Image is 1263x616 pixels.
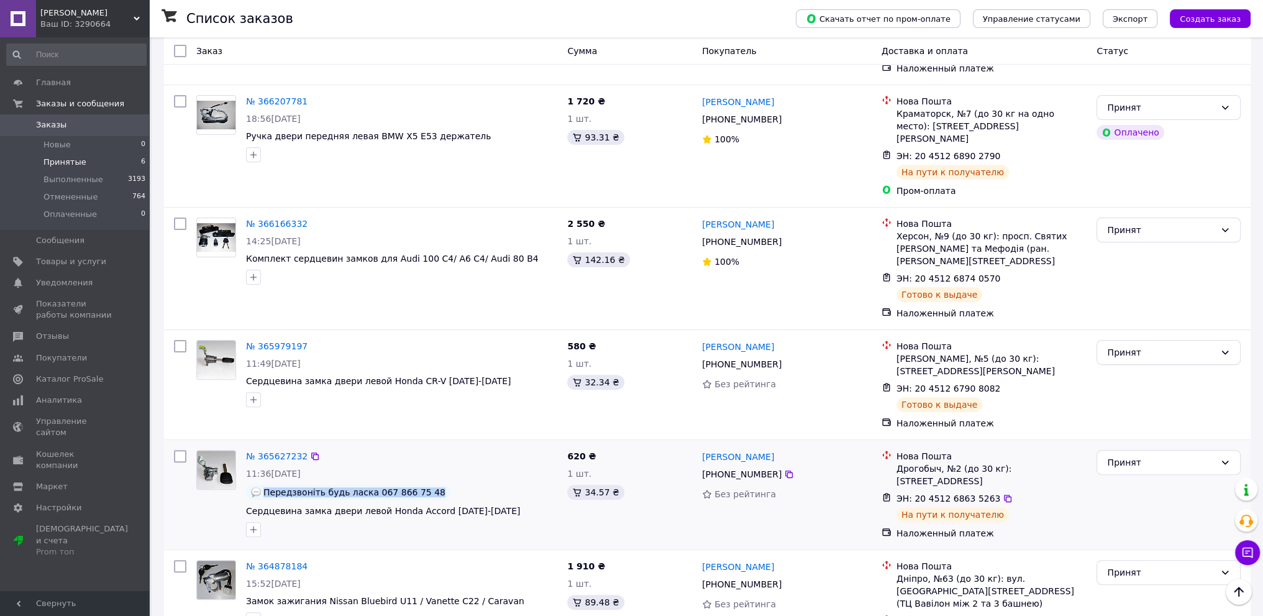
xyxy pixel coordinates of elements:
[141,139,145,150] span: 0
[567,219,605,229] span: 2 550 ₴
[896,185,1087,197] div: Пром-оплата
[196,218,236,257] a: Фото товару
[700,576,784,593] div: [PHONE_NUMBER]
[246,579,301,589] span: 15:52[DATE]
[197,341,235,379] img: Фото товару
[246,596,524,606] span: Замок зажигания Nissan Bluebird U11 / Vanette С22 / Caravan
[196,340,236,380] a: Фото товару
[246,376,511,386] a: Сердцевина замка двери левой Honda CR-V [DATE]-[DATE]
[882,46,968,56] span: Доставка и оплата
[567,252,629,267] div: 142.16 ₴
[36,546,128,558] div: Prom топ
[567,114,591,124] span: 1 шт.
[796,9,960,28] button: Скачать отчет по пром-оплате
[567,485,624,500] div: 34.57 ₴
[196,46,222,56] span: Заказ
[1107,566,1215,579] div: Принят
[197,561,235,599] img: Фото товару
[567,46,597,56] span: Сумма
[36,298,115,321] span: Показатели работы компании
[567,130,624,145] div: 93.31 ₴
[896,151,1001,161] span: ЭН: 20 4512 6890 2790
[197,223,235,252] img: Фото товару
[132,191,145,203] span: 764
[567,359,591,369] span: 1 шт.
[1157,13,1251,23] a: Создать заказ
[567,469,591,479] span: 1 шт.
[702,341,774,353] a: [PERSON_NAME]
[896,507,1009,522] div: На пути к получателю
[246,131,491,141] a: Ручка двери передняя левая BMW X5 E53 держатель
[896,108,1087,145] div: Краматорск, №7 (до 30 кг на одно место): [STREET_ADDRESS][PERSON_NAME]
[714,257,739,267] span: 100%
[246,114,301,124] span: 18:56[DATE]
[702,451,774,463] a: [PERSON_NAME]
[1226,579,1252,605] button: Наверх
[896,274,1001,283] span: ЭН: 20 4512 6874 0570
[36,256,106,267] span: Товары и услуги
[1113,14,1147,24] span: Экспорт
[1107,101,1215,114] div: Принят
[263,487,445,497] span: Передзвоніть будь ласка 067 866 75 48
[714,134,739,144] span: 100%
[36,502,81,513] span: Настройки
[1170,9,1251,28] button: Создать заказ
[896,397,982,412] div: Готово к выдаче
[246,254,539,264] a: Комплект сердцевин замков для Audi 100 C4/ A6 C4/ Audi 80 B4
[128,174,145,185] span: 3193
[40,19,149,30] div: Ваш ID: 3290664
[196,95,236,135] a: Фото товару
[36,119,66,131] span: Заказы
[896,352,1087,377] div: [PERSON_NAME], №5 (до 30 кг): [STREET_ADDRESS][PERSON_NAME]
[896,287,982,302] div: Готово к выдаче
[567,595,624,610] div: 89.48 ₴
[246,219,308,229] a: № 366166332
[567,236,591,246] span: 1 шт.
[251,487,261,497] img: :speech_balloon:
[196,450,236,490] a: Фото товару
[36,416,115,438] span: Управление сайтом
[896,572,1087,610] div: Дніпро, №63 (до 30 кг): вул. [GEOGRAPHIC_DATA][STREET_ADDRESS] (ТЦ Вавілон між 2 та 3 башнею)
[896,450,1087,462] div: Нова Пошта
[43,157,86,168] span: Принятые
[567,96,605,106] span: 1 720 ₴
[896,230,1087,267] div: Херсон, №9 (до 30 кг): просп. Святих [PERSON_NAME] та Мефодія (ран. [PERSON_NAME][STREET_ADDRESS]
[896,462,1087,487] div: Дрогобыч, №2 (до 30 кг): [STREET_ADDRESS]
[36,523,128,558] span: [DEMOGRAPHIC_DATA] и счета
[36,98,124,109] span: Заказы и сообщения
[246,506,520,516] a: Сердцевина замка двери левой Honda Accord [DATE]-[DATE]
[36,374,103,385] span: Каталог ProSale
[36,481,68,492] span: Маркет
[36,77,71,88] span: Главная
[714,489,776,499] span: Без рейтинга
[896,62,1087,75] div: Наложенный платеж
[197,451,235,489] img: Фото товару
[246,236,301,246] span: 14:25[DATE]
[6,44,147,66] input: Поиск
[246,561,308,571] a: № 364878184
[896,340,1087,352] div: Нова Пошта
[896,218,1087,230] div: Нова Пошта
[1103,9,1157,28] button: Экспорт
[141,157,145,168] span: 6
[196,560,236,600] a: Фото товару
[43,174,103,185] span: Выполненные
[700,466,784,483] div: [PHONE_NUMBER]
[896,494,1001,503] span: ЭН: 20 4512 6863 5263
[36,277,93,288] span: Уведомления
[896,95,1087,108] div: Нова Пошта
[567,561,605,571] span: 1 910 ₴
[567,451,596,461] span: 620 ₴
[197,101,235,130] img: Фото товару
[1107,346,1215,359] div: Принят
[1235,540,1260,565] button: Чат с покупателем
[567,375,624,390] div: 32.34 ₴
[246,341,308,351] a: № 365979197
[700,233,784,251] div: [PHONE_NUMBER]
[896,527,1087,540] div: Наложенный платеж
[43,139,71,150] span: Новые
